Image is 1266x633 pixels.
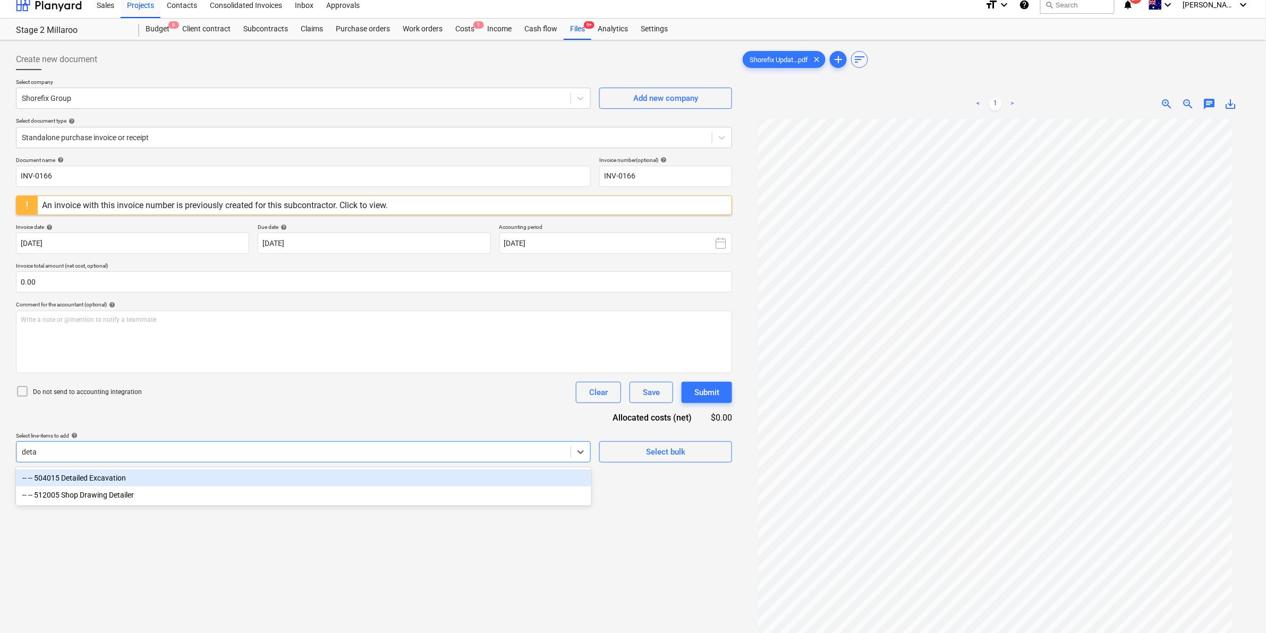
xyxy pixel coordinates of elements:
[473,21,484,29] span: 1
[16,469,591,486] div: -- -- 504015 Detailed Excavation
[591,19,634,40] a: Analytics
[832,53,845,66] span: add
[16,486,591,503] div: -- -- 512005 Shop Drawing Detailer
[396,19,449,40] a: Work orders
[42,200,388,210] div: An invoice with this invoice number is previously created for this subcontractor. Click to view.
[294,19,329,40] a: Claims
[658,157,667,163] span: help
[237,19,294,40] a: Subcontracts
[694,386,719,399] div: Submit
[633,91,698,105] div: Add new company
[278,224,287,230] span: help
[599,166,732,187] input: Invoice number
[139,19,176,40] div: Budget
[634,19,674,40] a: Settings
[1161,98,1174,110] span: zoom_in
[499,224,733,233] p: Accounting period
[518,19,564,40] a: Cash flow
[69,432,78,439] span: help
[1045,1,1053,9] span: search
[16,301,732,308] div: Comment for the accountant (optional)
[16,53,97,66] span: Create new document
[682,382,732,403] button: Submit
[258,233,491,254] input: Due date not specified
[599,157,732,164] div: Invoice number (optional)
[599,441,732,463] button: Select bulk
[589,386,608,399] div: Clear
[16,271,732,293] input: Invoice total amount (net cost, optional)
[66,118,75,124] span: help
[564,19,591,40] div: Files
[643,386,660,399] div: Save
[107,302,115,308] span: help
[139,19,176,40] a: Budget6
[972,98,985,110] a: Previous page
[258,224,491,230] div: Due date
[584,21,594,29] span: 9+
[1182,98,1195,110] span: zoom_out
[16,79,591,88] p: Select company
[329,19,396,40] a: Purchase orders
[16,224,249,230] div: Invoice date
[1183,1,1236,9] span: [PERSON_NAME]
[16,157,591,164] div: Document name
[16,117,732,124] div: Select document type
[16,166,591,187] input: Document name
[1203,98,1216,110] span: chat
[55,157,64,163] span: help
[44,224,53,230] span: help
[630,382,673,403] button: Save
[481,19,518,40] a: Income
[449,19,481,40] div: Costs
[16,25,126,36] div: Stage 2 Millaroo
[743,51,826,68] div: Shorefix Updat...pdf
[16,233,249,254] input: Invoice date not specified
[1225,98,1237,110] span: save_alt
[594,412,709,424] div: Allocated costs (net)
[176,19,237,40] a: Client contract
[16,262,732,271] p: Invoice total amount (net cost, optional)
[449,19,481,40] a: Costs1
[499,233,733,254] button: [DATE]
[1006,98,1019,110] a: Next page
[599,88,732,109] button: Add new company
[646,445,685,459] div: Select bulk
[989,98,1002,110] a: Page 1 is your current page
[576,382,621,403] button: Clear
[853,53,866,66] span: sort
[743,56,814,64] span: Shorefix Updat...pdf
[810,53,823,66] span: clear
[564,19,591,40] a: Files9+
[16,432,591,439] div: Select line-items to add
[33,388,142,397] p: Do not send to accounting integration
[168,21,179,29] span: 6
[709,412,733,424] div: $0.00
